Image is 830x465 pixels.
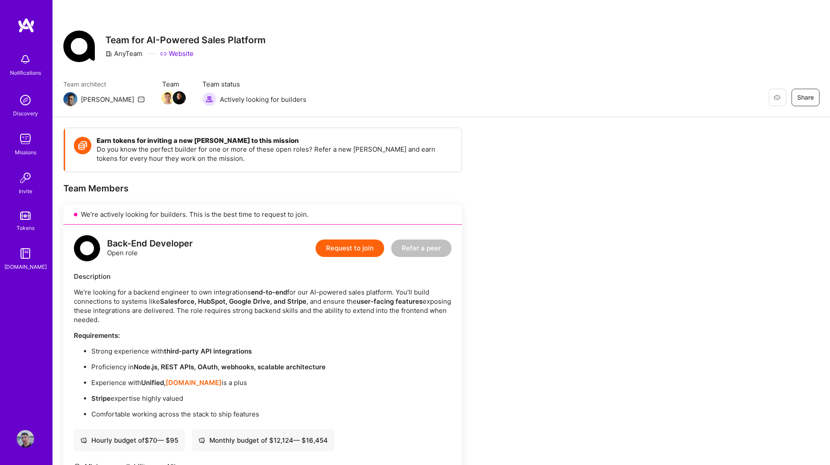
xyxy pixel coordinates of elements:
[91,362,451,371] p: Proficiency in
[105,50,112,57] i: icon CompanyGray
[80,436,178,445] div: Hourly budget of $ 70 — $ 95
[15,148,36,157] div: Missions
[138,96,145,103] i: icon Mail
[13,109,38,118] div: Discovery
[10,68,41,77] div: Notifications
[91,394,451,403] p: expertise highly valued
[107,239,193,257] div: Open role
[202,92,216,106] img: Actively looking for builders
[74,288,451,324] p: We’re looking for a backend engineer to own integrations for our AI-powered sales platform. You’l...
[97,145,453,163] p: Do you know the perfect builder for one or more of these open roles? Refer a new [PERSON_NAME] an...
[316,239,384,257] button: Request to join
[63,80,145,89] span: Team architect
[17,223,35,232] div: Tokens
[173,91,186,104] img: Team Member Avatar
[162,90,174,105] a: Team Member Avatar
[74,272,451,281] div: Description
[91,347,451,356] p: Strong experience with
[105,49,142,58] div: AnyTeam
[164,347,252,355] strong: third-party API integrations
[63,183,462,194] div: Team Members
[91,378,451,387] p: Experience with is a plus
[17,430,34,448] img: User Avatar
[91,394,111,403] strong: Stripe
[63,31,95,62] img: Company Logo
[141,378,166,387] strong: Unified,
[160,49,194,58] a: Website
[166,378,222,387] a: [DOMAIN_NAME]
[63,92,77,106] img: Team Architect
[19,187,32,196] div: Invite
[792,89,820,106] button: Share
[134,363,326,371] strong: Node.js, REST APIs, OAuth, webhooks, scalable architecture
[357,297,423,305] strong: user-facing features
[17,169,34,187] img: Invite
[74,137,91,154] img: Token icon
[97,137,453,145] h4: Earn tokens for inviting a new [PERSON_NAME] to this mission
[17,245,34,262] img: guide book
[74,235,100,261] img: logo
[160,297,306,305] strong: Salesforce, HubSpot, Google Drive, and Stripe
[797,93,814,102] span: Share
[220,95,306,104] span: Actively looking for builders
[20,212,31,220] img: tokens
[63,205,462,225] div: We’re actively looking for builders. This is the best time to request to join.
[202,80,306,89] span: Team status
[161,91,174,104] img: Team Member Avatar
[80,437,87,444] i: icon Cash
[74,331,120,340] strong: Requirements:
[4,262,47,271] div: [DOMAIN_NAME]
[17,130,34,148] img: teamwork
[105,35,266,45] h3: Team for AI-Powered Sales Platform
[251,288,287,296] strong: end-to-end
[198,437,205,444] i: icon Cash
[174,90,185,105] a: Team Member Avatar
[14,430,36,448] a: User Avatar
[17,91,34,109] img: discovery
[91,409,451,419] p: Comfortable working across the stack to ship features
[81,95,134,104] div: [PERSON_NAME]
[107,239,193,248] div: Back-End Developer
[17,51,34,68] img: bell
[17,17,35,33] img: logo
[162,80,185,89] span: Team
[774,94,781,101] i: icon EyeClosed
[198,436,328,445] div: Monthly budget of $ 12,124 — $ 16,454
[391,239,451,257] button: Refer a peer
